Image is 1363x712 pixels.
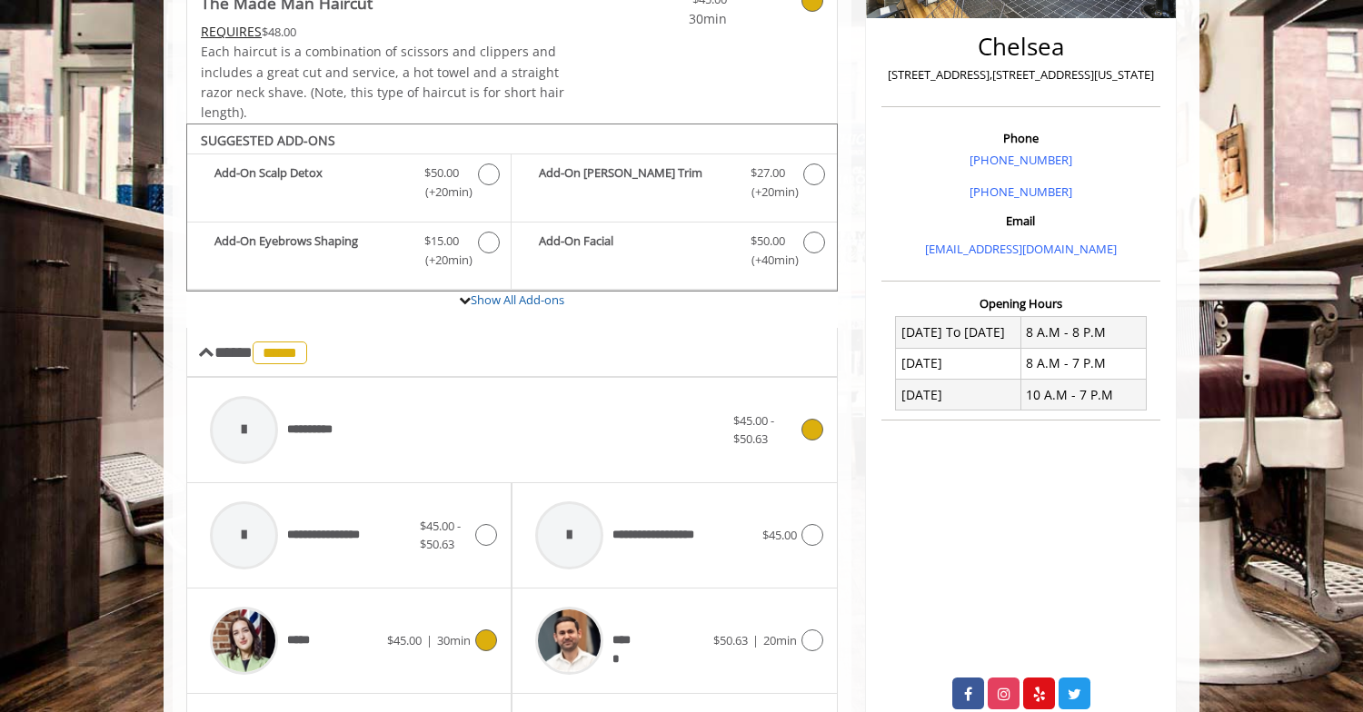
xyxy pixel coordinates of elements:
[214,163,406,202] b: Add-On Scalp Detox
[896,317,1021,348] td: [DATE] To [DATE]
[763,632,797,648] span: 20min
[881,297,1160,310] h3: Opening Hours
[886,214,1156,227] h3: Email
[741,251,794,270] span: (+40min )
[886,65,1156,84] p: [STREET_ADDRESS],[STREET_ADDRESS][US_STATE]
[762,527,797,543] span: $45.00
[751,232,785,251] span: $50.00
[896,380,1021,410] td: [DATE]
[521,163,827,206] label: Add-On Beard Trim
[201,43,564,121] span: Each haircut is a combination of scissors and clippers and includes a great cut and service, a ho...
[214,232,406,270] b: Add-On Eyebrows Shaping
[387,632,422,648] span: $45.00
[713,632,748,648] span: $50.63
[201,22,566,42] div: $48.00
[196,163,502,206] label: Add-On Scalp Detox
[415,251,469,270] span: (+20min )
[196,232,502,274] label: Add-On Eyebrows Shaping
[896,348,1021,379] td: [DATE]
[1020,317,1146,348] td: 8 A.M - 8 P.M
[415,183,469,202] span: (+20min )
[751,163,785,183] span: $27.00
[420,518,461,553] span: $45.00 - $50.63
[1020,380,1146,410] td: 10 A.M - 7 P.M
[471,292,564,308] a: Show All Add-ons
[741,183,794,202] span: (+20min )
[752,632,759,648] span: |
[970,183,1072,200] a: [PHONE_NUMBER]
[201,23,262,40] span: This service needs some Advance to be paid before we block your appointment
[437,632,471,648] span: 30min
[886,34,1156,60] h2: Chelsea
[424,232,459,251] span: $15.00
[201,132,335,149] b: SUGGESTED ADD-ONS
[539,163,731,202] b: Add-On [PERSON_NAME] Trim
[539,232,731,270] b: Add-On Facial
[424,163,459,183] span: $50.00
[925,241,1117,257] a: [EMAIL_ADDRESS][DOMAIN_NAME]
[970,152,1072,168] a: [PHONE_NUMBER]
[733,412,774,448] span: $45.00 - $50.63
[620,9,727,29] span: 30min
[886,132,1156,144] h3: Phone
[426,632,433,648] span: |
[521,232,827,274] label: Add-On Facial
[186,124,838,292] div: The Made Man Haircut Add-onS
[1020,348,1146,379] td: 8 A.M - 7 P.M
